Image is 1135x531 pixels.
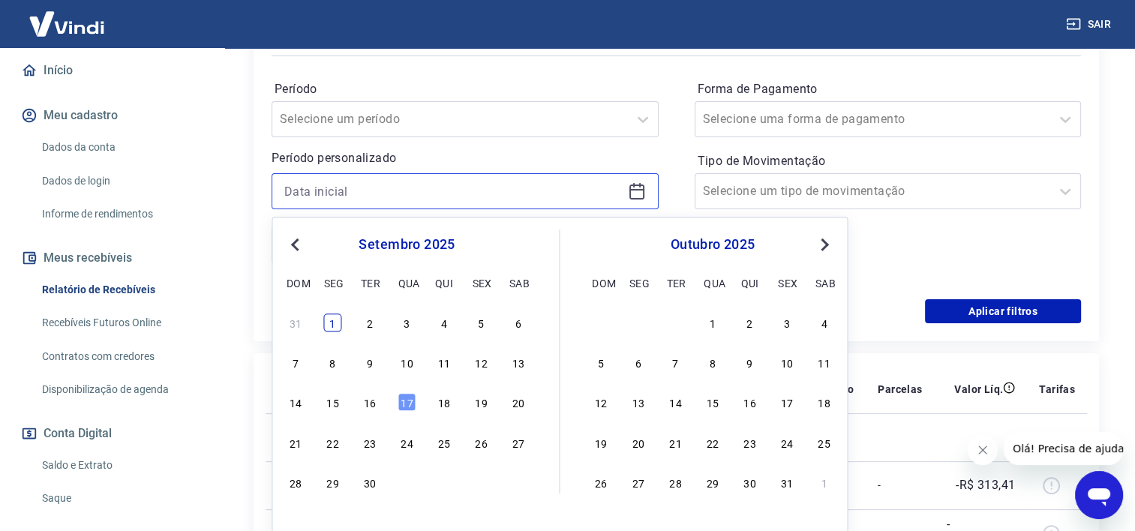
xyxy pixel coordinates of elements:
[698,80,1079,98] label: Forma de Pagamento
[435,274,453,292] div: qui
[472,473,490,491] div: Choose sexta-feira, 3 de outubro de 2025
[509,353,527,371] div: Choose sábado, 13 de setembro de 2025
[287,274,305,292] div: dom
[592,353,610,371] div: Choose domingo, 5 de outubro de 2025
[509,473,527,491] div: Choose sábado, 4 de outubro de 2025
[472,433,490,451] div: Choose sexta-feira, 26 de setembro de 2025
[592,473,610,491] div: Choose domingo, 26 de outubro de 2025
[815,274,833,292] div: sab
[925,299,1081,323] button: Aplicar filtros
[435,353,453,371] div: Choose quinta-feira, 11 de setembro de 2025
[778,313,796,331] div: Choose sexta-feira, 3 de outubro de 2025
[741,353,759,371] div: Choose quinta-feira, 9 de outubro de 2025
[878,478,922,493] p: -
[398,353,416,371] div: Choose quarta-feira, 10 de setembro de 2025
[36,307,206,338] a: Recebíveis Futuros Online
[398,313,416,331] div: Choose quarta-feira, 3 de setembro de 2025
[36,199,206,229] a: Informe de rendimentos
[704,353,722,371] div: Choose quarta-feira, 8 de outubro de 2025
[287,313,305,331] div: Choose domingo, 31 de agosto de 2025
[704,274,722,292] div: qua
[398,473,416,491] div: Choose quarta-feira, 1 de outubro de 2025
[398,274,416,292] div: qua
[704,433,722,451] div: Choose quarta-feira, 22 de outubro de 2025
[509,433,527,451] div: Choose sábado, 27 de setembro de 2025
[284,311,529,493] div: month 2025-09
[778,353,796,371] div: Choose sexta-feira, 10 de outubro de 2025
[18,99,206,132] button: Meu cadastro
[36,450,206,481] a: Saldo e Extrato
[590,235,836,253] div: outubro 2025
[287,394,305,412] div: Choose domingo, 14 de setembro de 2025
[778,473,796,491] div: Choose sexta-feira, 31 de outubro de 2025
[18,1,116,46] img: Vindi
[741,313,759,331] div: Choose quinta-feira, 2 de outubro de 2025
[36,341,206,372] a: Contratos com credores
[18,54,206,87] a: Início
[287,433,305,451] div: Choose domingo, 21 de setembro de 2025
[1004,432,1123,465] iframe: Mensagem da empresa
[1063,10,1117,38] button: Sair
[472,353,490,371] div: Choose sexta-feira, 12 de setembro de 2025
[741,274,759,292] div: qui
[815,353,833,371] div: Choose sábado, 11 de outubro de 2025
[361,473,379,491] div: Choose terça-feira, 30 de setembro de 2025
[324,313,342,331] div: Choose segunda-feira, 1 de setembro de 2025
[36,132,206,163] a: Dados da conta
[284,235,529,253] div: setembro 2025
[324,473,342,491] div: Choose segunda-feira, 29 de setembro de 2025
[629,353,647,371] div: Choose segunda-feira, 6 de outubro de 2025
[704,313,722,331] div: Choose quarta-feira, 1 de outubro de 2025
[18,241,206,274] button: Meus recebíveis
[778,433,796,451] div: Choose sexta-feira, 24 de outubro de 2025
[509,274,527,292] div: sab
[741,473,759,491] div: Choose quinta-feira, 30 de outubro de 2025
[272,149,659,167] p: Período personalizado
[815,394,833,412] div: Choose sábado, 18 de outubro de 2025
[18,417,206,450] button: Conta Digital
[741,433,759,451] div: Choose quinta-feira, 23 de outubro de 2025
[435,473,453,491] div: Choose quinta-feira, 2 de outubro de 2025
[629,433,647,451] div: Choose segunda-feira, 20 de outubro de 2025
[629,394,647,412] div: Choose segunda-feira, 13 de outubro de 2025
[324,353,342,371] div: Choose segunda-feira, 8 de setembro de 2025
[590,311,836,493] div: month 2025-10
[698,152,1079,170] label: Tipo de Movimentação
[956,476,1015,494] p: -R$ 313,41
[287,473,305,491] div: Choose domingo, 28 de setembro de 2025
[815,473,833,491] div: Choose sábado, 1 de novembro de 2025
[778,274,796,292] div: sex
[435,313,453,331] div: Choose quinta-feira, 4 de setembro de 2025
[472,313,490,331] div: Choose sexta-feira, 5 de setembro de 2025
[592,274,610,292] div: dom
[704,473,722,491] div: Choose quarta-feira, 29 de outubro de 2025
[815,433,833,451] div: Choose sábado, 25 de outubro de 2025
[361,394,379,412] div: Choose terça-feira, 16 de setembro de 2025
[666,433,684,451] div: Choose terça-feira, 21 de outubro de 2025
[741,394,759,412] div: Choose quinta-feira, 16 de outubro de 2025
[666,394,684,412] div: Choose terça-feira, 14 de outubro de 2025
[324,433,342,451] div: Choose segunda-feira, 22 de setembro de 2025
[629,274,647,292] div: seg
[36,374,206,405] a: Disponibilização de agenda
[286,235,304,253] button: Previous Month
[592,394,610,412] div: Choose domingo, 12 de outubro de 2025
[815,235,833,253] button: Next Month
[435,394,453,412] div: Choose quinta-feira, 18 de setembro de 2025
[629,313,647,331] div: Choose segunda-feira, 29 de setembro de 2025
[1075,471,1123,519] iframe: Botão para abrir a janela de mensagens
[1039,382,1075,397] p: Tarifas
[592,313,610,331] div: Choose domingo, 28 de setembro de 2025
[287,353,305,371] div: Choose domingo, 7 de setembro de 2025
[275,80,656,98] label: Período
[666,473,684,491] div: Choose terça-feira, 28 de outubro de 2025
[666,313,684,331] div: Choose terça-feira, 30 de setembro de 2025
[361,274,379,292] div: ter
[435,433,453,451] div: Choose quinta-feira, 25 de setembro de 2025
[361,433,379,451] div: Choose terça-feira, 23 de setembro de 2025
[324,394,342,412] div: Choose segunda-feira, 15 de setembro de 2025
[878,382,922,397] p: Parcelas
[509,394,527,412] div: Choose sábado, 20 de setembro de 2025
[509,313,527,331] div: Choose sábado, 6 de setembro de 2025
[666,353,684,371] div: Choose terça-feira, 7 de outubro de 2025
